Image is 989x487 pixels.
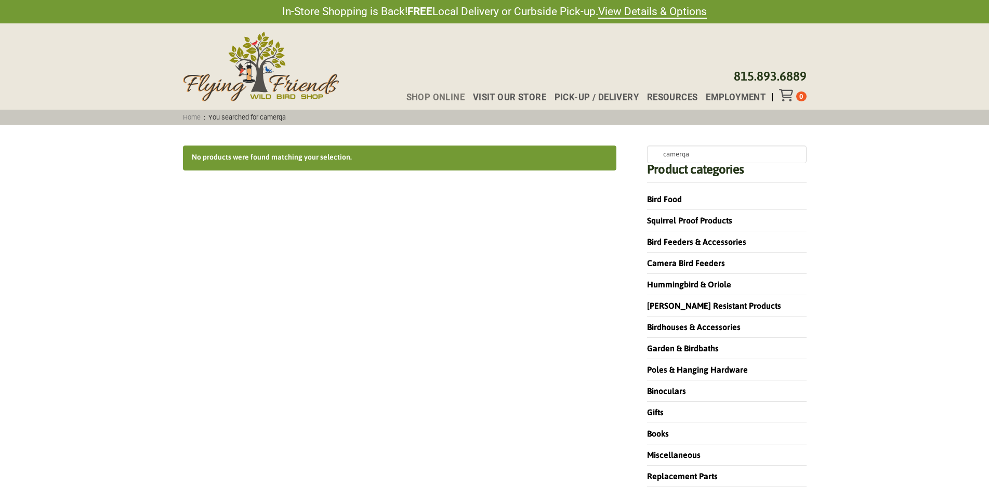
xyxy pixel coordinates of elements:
[734,69,807,83] a: 815.893.6889
[647,386,686,396] a: Binoculars
[697,93,766,102] a: Employment
[179,113,204,121] a: Home
[799,93,803,100] span: 0
[647,322,741,332] a: Birdhouses & Accessories
[647,146,806,163] input: Search products…
[647,344,719,353] a: Garden & Birdbaths
[473,93,546,102] span: Visit Our Store
[647,407,664,417] a: Gifts
[647,450,701,459] a: Miscellaneous
[647,237,746,246] a: Bird Feeders & Accessories
[398,93,465,102] a: Shop Online
[779,89,796,101] div: Toggle Off Canvas Content
[183,32,339,101] img: Flying Friends Wild Bird Shop Logo
[706,93,766,102] span: Employment
[205,113,289,121] span: You searched for camerqa
[407,5,432,18] strong: FREE
[647,471,718,481] a: Replacement Parts
[647,93,698,102] span: Resources
[647,194,682,204] a: Bird Food
[406,93,465,102] span: Shop Online
[465,93,546,102] a: Visit Our Store
[598,5,707,19] a: View Details & Options
[647,258,725,268] a: Camera Bird Feeders
[647,163,806,182] h4: Product categories
[555,93,639,102] span: Pick-up / Delivery
[647,301,781,310] a: [PERSON_NAME] Resistant Products
[282,4,707,19] span: In-Store Shopping is Back! Local Delivery or Curbside Pick-up.
[639,93,697,102] a: Resources
[183,146,616,170] div: No products were found matching your selection.
[647,429,669,438] a: Books
[647,365,748,374] a: Poles & Hanging Hardware
[179,113,289,121] span: :
[546,93,639,102] a: Pick-up / Delivery
[647,280,731,289] a: Hummingbird & Oriole
[647,216,732,225] a: Squirrel Proof Products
